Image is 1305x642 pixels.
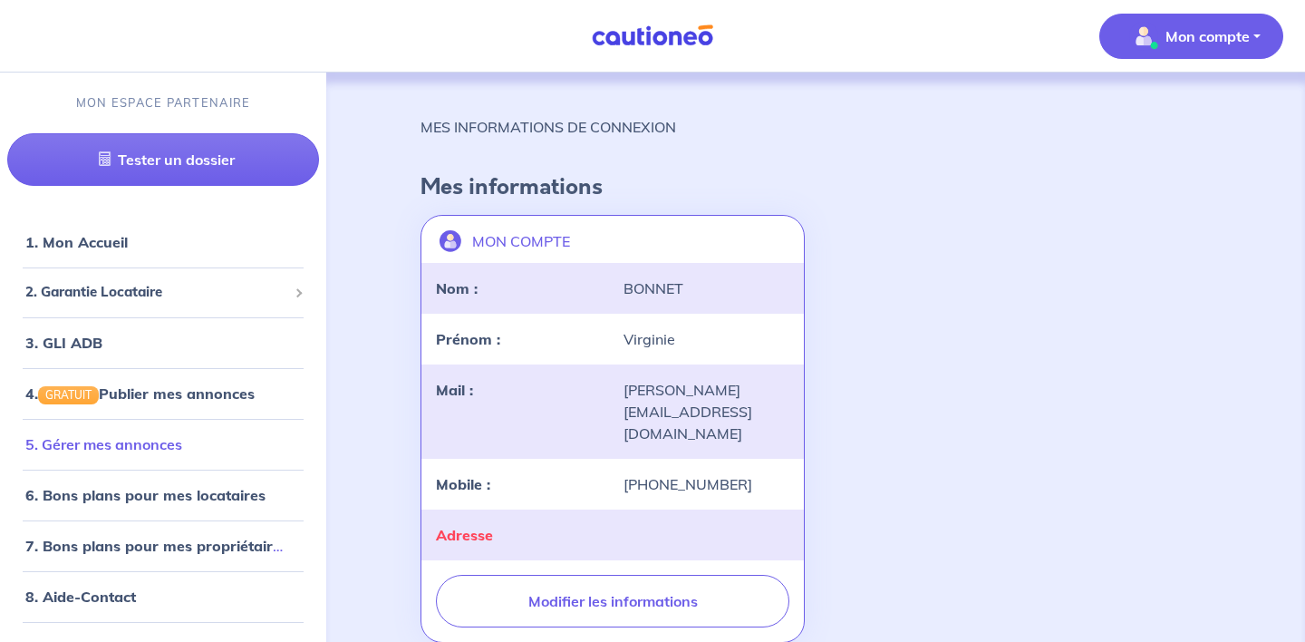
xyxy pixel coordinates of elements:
[25,486,266,504] a: 6. Bons plans pour mes locataires
[25,282,287,303] span: 2. Garantie Locataire
[25,435,182,453] a: 5. Gérer mes annonces
[25,384,255,403] a: 4.GRATUITPublier mes annonces
[420,116,676,138] p: MES INFORMATIONS DE CONNEXION
[7,426,319,462] div: 5. Gérer mes annonces
[7,133,319,186] a: Tester un dossier
[1099,14,1283,59] button: illu_account_valid_menu.svgMon compte
[585,24,720,47] img: Cautioneo
[613,328,800,350] div: Virginie
[436,526,493,544] strong: Adresse
[7,325,319,361] div: 3. GLI ADB
[436,475,490,493] strong: Mobile :
[25,537,288,555] a: 7. Bons plans pour mes propriétaires
[436,381,473,399] strong: Mail :
[25,334,102,352] a: 3. GLI ADB
[7,275,319,310] div: 2. Garantie Locataire
[1129,22,1158,51] img: illu_account_valid_menu.svg
[420,174,1211,200] h4: Mes informations
[613,277,800,299] div: BONNET
[76,94,251,112] p: MON ESPACE PARTENAIRE
[7,477,319,513] div: 6. Bons plans pour mes locataires
[613,379,800,444] div: [PERSON_NAME][EMAIL_ADDRESS][DOMAIN_NAME]
[436,330,500,348] strong: Prénom :
[25,588,136,606] a: 8. Aide-Contact
[440,230,461,252] img: illu_account.svg
[613,473,800,495] div: [PHONE_NUMBER]
[436,279,478,297] strong: Nom :
[7,224,319,260] div: 1. Mon Accueil
[25,233,128,251] a: 1. Mon Accueil
[472,230,570,252] p: MON COMPTE
[7,528,319,564] div: 7. Bons plans pour mes propriétaires
[7,375,319,412] div: 4.GRATUITPublier mes annonces
[1165,25,1250,47] p: Mon compte
[7,579,319,615] div: 8. Aide-Contact
[436,575,789,627] button: Modifier les informations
